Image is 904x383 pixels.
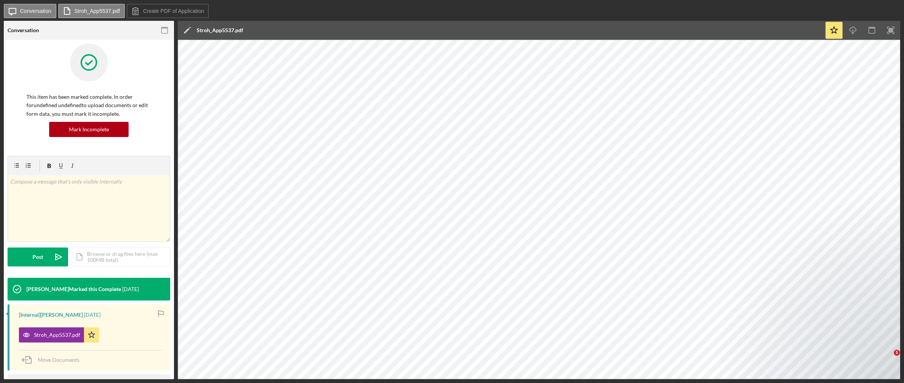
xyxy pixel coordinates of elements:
span: Move Documents [38,357,79,363]
div: [PERSON_NAME] Marked this Complete [26,286,121,292]
div: Stroh_App5537.pdf [34,332,80,338]
div: Conversation [8,27,39,33]
div: Post [33,248,43,266]
span: 1 [894,350,900,356]
label: Conversation [20,8,51,14]
p: This item has been marked complete. In order for undefined undefined to upload documents or edit ... [26,93,151,118]
button: Move Documents [19,350,87,369]
time: 2025-09-11 19:30 [84,312,101,318]
button: Mark Incomplete [49,122,129,137]
button: Stroh_App5537.pdf [58,4,125,18]
time: 2025-09-11 19:30 [122,286,139,292]
label: Create PDF of Application [143,8,204,14]
div: Mark Incomplete [69,122,109,137]
button: Post [8,248,68,266]
div: [Internal] [PERSON_NAME] [19,312,83,318]
label: Stroh_App5537.pdf [75,8,120,14]
div: Stroh_App5537.pdf [197,27,243,33]
button: Create PDF of Application [127,4,209,18]
button: Stroh_App5537.pdf [19,327,99,343]
button: Conversation [4,4,56,18]
iframe: Intercom live chat [878,350,896,368]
